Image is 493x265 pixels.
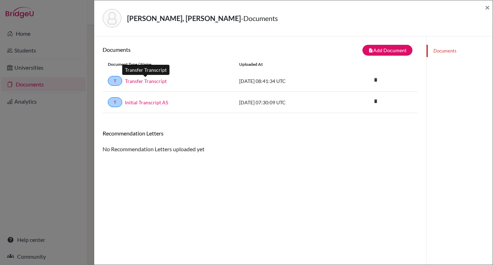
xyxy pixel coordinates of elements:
a: T [108,97,122,107]
a: delete [370,76,381,85]
i: note_add [368,48,373,53]
div: Uploaded at [234,61,339,68]
a: Documents [426,45,493,57]
div: Transfer Transcript [122,65,169,75]
a: Transfer Transcript [125,77,167,85]
strong: [PERSON_NAME], [PERSON_NAME] [127,14,241,22]
button: Close [485,3,490,12]
div: [DATE] 07:30:09 UTC [234,99,339,106]
div: [DATE] 08:41:34 UTC [234,77,339,85]
i: delete [370,75,381,85]
div: Document Type / Name [103,61,234,68]
i: delete [370,96,381,106]
a: T [108,76,122,86]
span: - Documents [241,14,278,22]
div: No Recommendation Letters uploaded yet [103,130,418,153]
a: delete [370,97,381,106]
button: note_addAdd Document [362,45,412,56]
h6: Documents [103,46,260,53]
a: Initial Transcript AS [125,99,168,106]
span: × [485,2,490,12]
h6: Recommendation Letters [103,130,418,137]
